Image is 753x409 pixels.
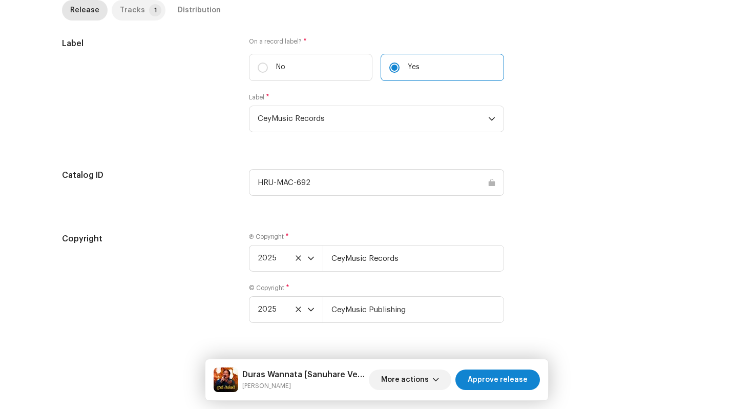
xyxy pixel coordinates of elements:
[62,233,233,245] h5: Copyright
[249,169,504,196] input: —
[242,369,365,381] h5: Duras Wannata [Sanuhare Version]
[323,245,504,272] input: e.g. Label LLC
[408,62,420,73] p: Yes
[258,246,307,271] span: 2025
[62,37,233,50] h5: Label
[62,169,233,181] h5: Catalog ID
[323,296,504,323] input: e.g. Publisher LLC
[455,370,540,390] button: Approve release
[276,62,285,73] p: No
[249,37,504,46] label: On a record label?
[242,381,365,391] small: Duras Wannata [Sanuhare Version]
[249,284,289,292] label: © Copyright
[258,297,307,322] span: 2025
[307,297,315,322] div: dropdown trigger
[249,233,289,241] label: Ⓟ Copyright
[258,106,488,132] span: CeyMusic Records
[214,367,238,392] img: 8b9c1cfb-f74e-4914-9ed8-acbf0417139d
[468,370,528,390] span: Approve release
[249,93,269,101] label: Label
[381,370,429,390] span: More actions
[307,246,315,271] div: dropdown trigger
[488,106,495,132] div: dropdown trigger
[369,370,451,390] button: More actions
